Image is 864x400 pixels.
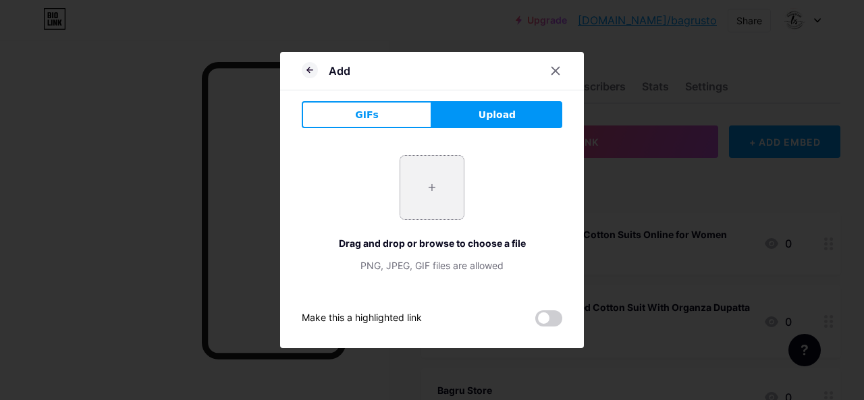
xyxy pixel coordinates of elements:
div: Make this a highlighted link [302,310,422,326]
button: GIFs [302,101,432,128]
div: Drag and drop or browse to choose a file [302,236,562,250]
div: Add [329,63,350,79]
div: PNG, JPEG, GIF files are allowed [302,258,562,273]
button: Upload [432,101,562,128]
span: Upload [479,108,516,122]
span: GIFs [355,108,379,122]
